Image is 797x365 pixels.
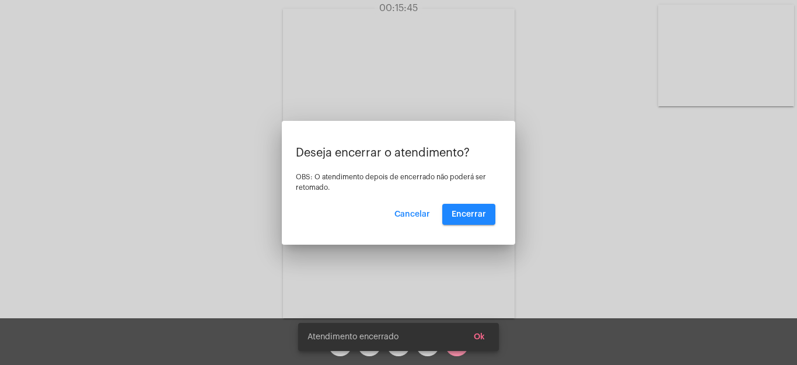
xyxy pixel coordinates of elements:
button: Encerrar [442,204,495,225]
button: Cancelar [385,204,439,225]
p: Deseja encerrar o atendimento? [296,147,501,159]
span: 00:15:45 [379,4,418,13]
span: Cancelar [394,210,430,218]
span: Ok [474,333,485,341]
span: OBS: O atendimento depois de encerrado não poderá ser retomado. [296,173,486,191]
span: Encerrar [452,210,486,218]
span: Atendimento encerrado [307,331,398,343]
